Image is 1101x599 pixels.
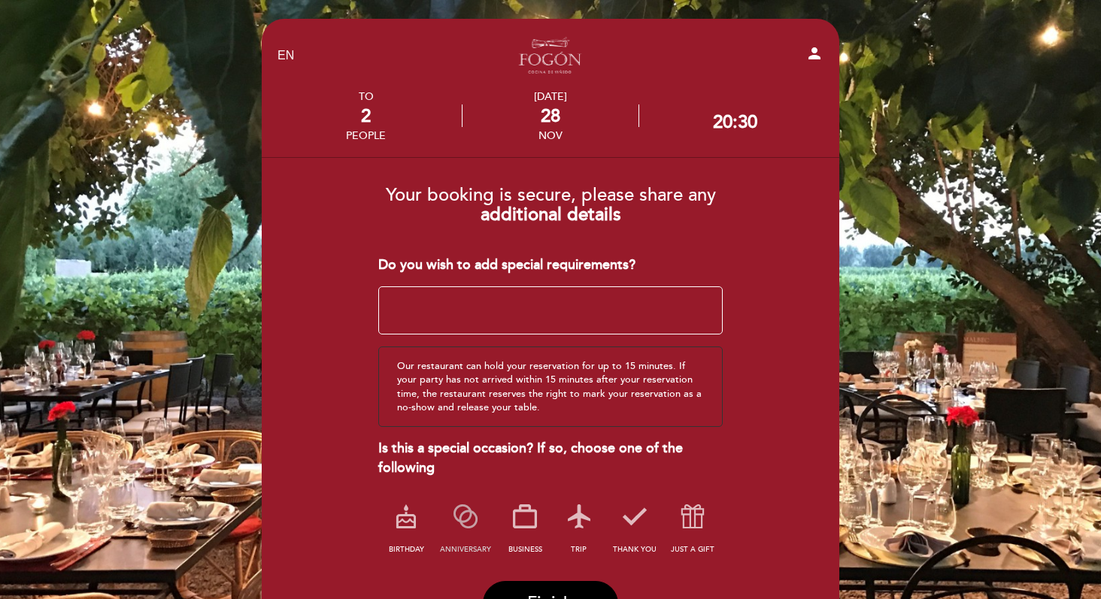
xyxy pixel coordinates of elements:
span: anniversary [440,545,491,554]
span: birthday [389,545,424,554]
b: additional details [481,204,621,225]
div: Do you wish to add special requirements? [378,256,723,275]
span: thank you [613,545,657,554]
a: Fogón - Cocina de viñedo by [PERSON_NAME] [456,35,645,77]
span: Your booking is secure, please share any [386,184,716,206]
div: TO [346,90,386,103]
div: 2 [346,105,386,127]
button: person [805,44,823,68]
div: 20:30 [713,111,757,133]
div: Is this a special occasion? If so, choose one of the following [378,439,723,477]
i: person [805,44,823,62]
div: 28 [463,105,638,127]
span: trip [571,545,587,554]
div: Our restaurant can hold your reservation for up to 15 minutes. If your party has not arrived with... [378,346,723,427]
span: business [508,545,542,554]
div: people [346,129,386,142]
div: Nov [463,129,638,142]
span: just a gift [671,545,714,554]
div: [DATE] [463,90,638,103]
